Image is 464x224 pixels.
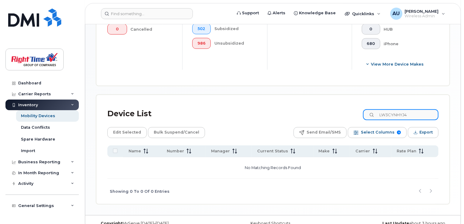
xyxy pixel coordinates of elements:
span: View More Device Makes [371,61,424,67]
div: iPhone [384,38,429,49]
span: Export [419,128,433,137]
button: Export [408,127,439,138]
button: Select Columns 9 [348,127,407,138]
span: 0 [367,27,375,32]
button: Edit Selected [107,127,147,138]
span: 9 [397,131,401,134]
a: Support [233,7,263,19]
span: 680 [367,41,375,46]
span: Select Columns [361,128,395,137]
span: Showing 0 To 0 Of 0 Entries [110,187,170,196]
span: Number [167,148,184,154]
span: AU [393,10,400,17]
div: Subsidized [214,23,257,34]
span: Wireless Admin [405,14,439,19]
span: 0 [113,27,122,32]
p: No Matching Records Found [110,160,436,176]
button: 680 [362,38,380,49]
div: Aldwin Umali [386,8,449,20]
span: Quicklinks [352,11,374,16]
span: Make [319,148,330,154]
span: Current Status [257,148,288,154]
div: Device List [107,106,152,122]
a: Alerts [263,7,290,19]
span: Edit Selected [113,128,141,137]
div: HUB [384,24,429,35]
span: 986 [197,41,206,46]
span: Send Email/SMS [307,128,341,137]
span: [PERSON_NAME] [405,9,439,14]
button: 502 [192,23,211,34]
div: Unsubsidized [214,38,257,49]
div: Cancelled [131,24,173,35]
a: Knowledge Base [290,7,340,19]
span: Carrier [355,148,370,154]
button: 0 [107,24,127,35]
input: Search Device List ... [363,109,439,120]
div: Quicklinks [341,8,385,20]
span: Support [242,10,259,16]
button: View More Device Makes [362,59,429,70]
span: Manager [211,148,230,154]
input: Find something... [101,8,193,19]
button: 986 [192,38,211,49]
button: Bulk Suspend/Cancel [148,127,205,138]
span: Knowledge Base [299,10,336,16]
span: Bulk Suspend/Cancel [154,128,199,137]
span: 502 [197,26,206,31]
button: Send Email/SMS [294,127,347,138]
span: Rate Plan [397,148,416,154]
button: 0 [362,24,380,35]
span: Alerts [273,10,285,16]
span: Name [129,148,141,154]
